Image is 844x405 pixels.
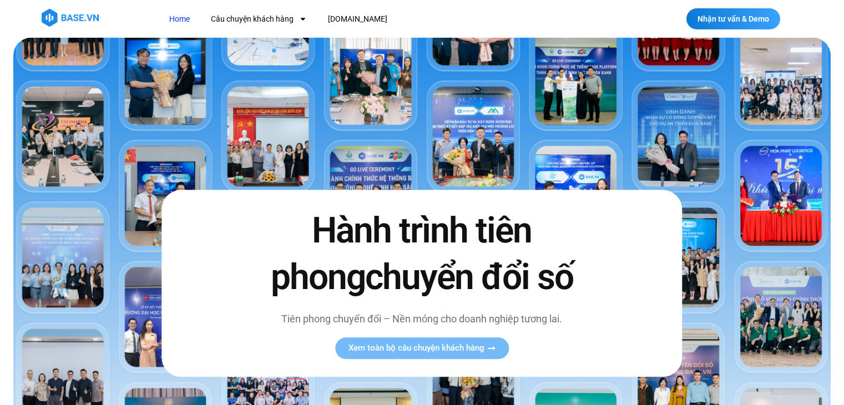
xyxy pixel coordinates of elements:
[335,337,509,359] a: Xem toàn bộ câu chuyện khách hàng
[365,256,573,298] span: chuyển đổi số
[247,208,597,300] h2: Hành trình tiên phong
[203,9,315,29] a: Câu chuyện khách hàng
[320,9,396,29] a: [DOMAIN_NAME]
[686,8,780,29] a: Nhận tư vấn & Demo
[247,311,597,326] p: Tiên phong chuyển đổi – Nền móng cho doanh nghiệp tương lai.
[161,9,198,29] a: Home
[161,9,591,29] nav: Menu
[348,344,484,352] span: Xem toàn bộ câu chuyện khách hàng
[698,15,769,23] span: Nhận tư vấn & Demo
